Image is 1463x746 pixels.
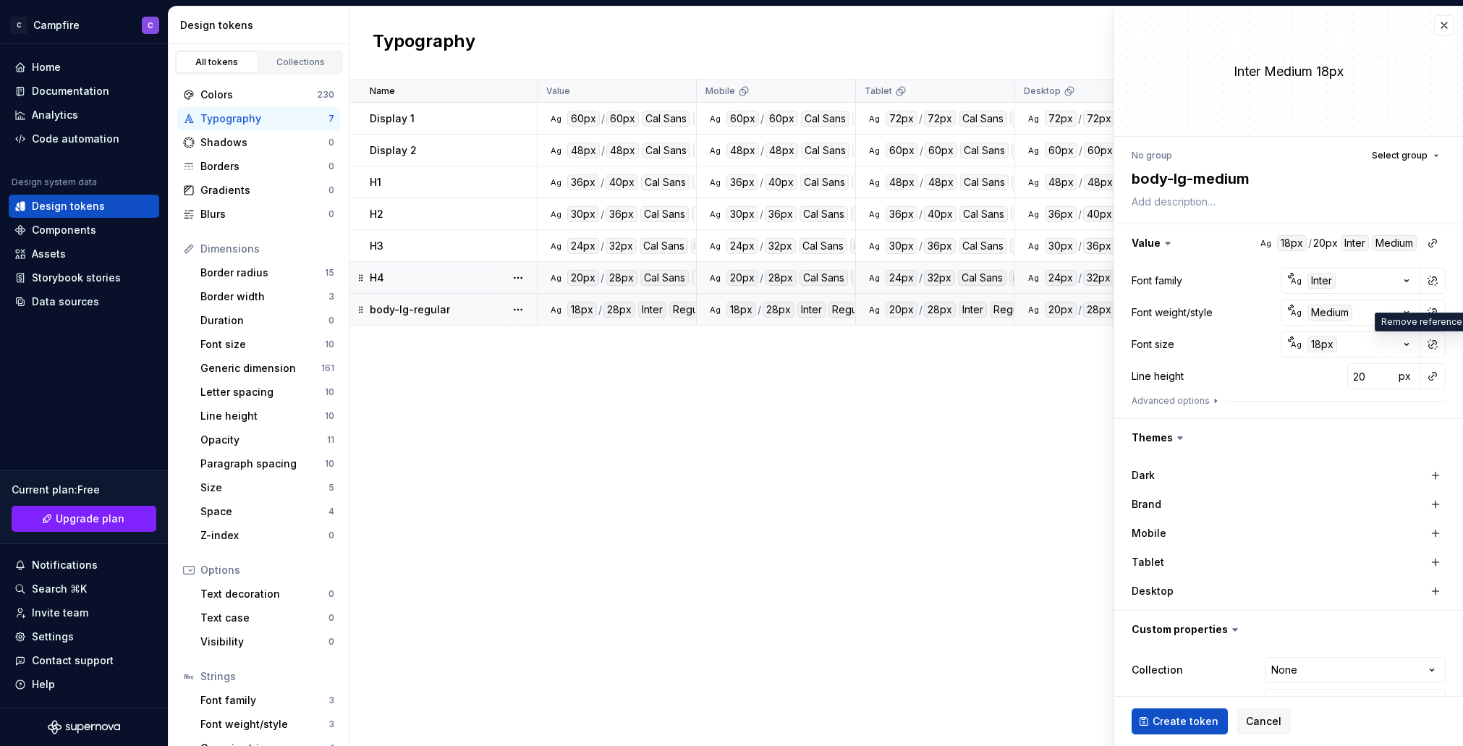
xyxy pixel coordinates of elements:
div: Data sources [32,294,99,309]
div: Cal Sans [640,270,689,286]
div: Ag [709,304,721,315]
div: Ag [1027,272,1039,284]
div: Analytics [32,108,78,122]
div: / [1079,174,1082,190]
a: Generic dimension161 [195,357,340,380]
div: Regular [1010,238,1054,254]
div: Borders [200,159,328,174]
div: 36px [765,206,797,222]
div: Design system data [12,177,97,188]
div: Contact support [32,653,114,668]
div: 72px [886,111,917,127]
div: Ag [1290,275,1302,287]
button: AgMedium [1281,300,1420,326]
div: Z-index [200,528,328,543]
div: 10 [325,410,334,422]
div: Font family [1132,274,1182,288]
a: Duration0 [195,309,340,332]
a: Typography7 [177,107,340,130]
a: Line height10 [195,404,340,428]
div: 60px [726,111,759,127]
label: Collection [1132,663,1183,677]
div: Ag [550,304,561,315]
div: Dimensions [200,242,334,256]
div: 48px [726,143,759,158]
a: Code automation [9,127,159,151]
div: Code automation [32,132,119,146]
div: Collections [265,56,337,68]
div: 60px [925,143,957,158]
div: 28px [765,270,797,286]
div: Text decoration [200,587,328,601]
button: Contact support [9,649,159,672]
div: Regular [1011,206,1055,222]
div: 72px [1045,111,1077,127]
div: / [1078,206,1082,222]
div: 30px [567,206,599,222]
div: Inter [638,302,666,318]
div: / [760,174,763,190]
div: 60px [1084,143,1116,158]
div: Cal Sans [640,238,688,254]
div: Cal Sans [960,143,1009,158]
button: Select group [1365,145,1446,166]
span: Cancel [1246,714,1281,729]
a: Text decoration0 [195,582,340,606]
div: 0 [328,161,334,172]
div: / [601,270,604,286]
div: Medium [1307,305,1352,321]
div: 28px [603,302,635,318]
div: / [601,206,604,222]
div: / [760,270,763,286]
div: Invite team [32,606,88,620]
div: Ag [709,145,721,156]
div: Ag [1027,145,1039,156]
div: 0 [328,530,334,541]
div: Typography [200,111,328,126]
div: Ag [868,208,880,220]
div: 15 [325,267,334,279]
div: 0 [328,588,334,600]
p: H1 [370,175,381,190]
div: / [760,143,764,158]
div: Regular [692,206,736,222]
div: Regular [693,143,737,158]
span: Create token [1153,714,1218,729]
div: 36px [924,238,956,254]
div: Visibility [200,635,328,649]
div: / [920,143,923,158]
p: Tablet [865,85,892,97]
a: Size5 [195,476,340,499]
div: 4 [328,506,334,517]
div: 3 [328,291,334,302]
div: 36px [1045,206,1077,222]
div: / [601,174,604,190]
div: C [148,20,153,31]
div: Ag [1027,177,1039,188]
a: Border radius15 [195,261,340,284]
a: Gradients0 [177,179,340,202]
div: / [760,111,764,127]
div: Cal Sans [959,238,1007,254]
div: 7 [328,113,334,124]
div: Notifications [32,558,98,572]
div: 36px [567,174,599,190]
label: Dark [1132,468,1155,483]
div: Cal Sans [800,174,849,190]
div: 18px [726,302,756,318]
div: 24px [1045,270,1077,286]
div: Regular [693,111,737,127]
label: Tablet [1132,555,1164,569]
div: Inter [1307,273,1336,289]
div: Border radius [200,266,325,280]
div: Ag [709,177,721,188]
div: Colors [200,88,317,102]
div: / [1078,111,1082,127]
div: Ag [1027,113,1039,124]
div: 0 [328,185,334,196]
div: 28px [606,270,637,286]
div: Ag [550,177,561,188]
div: 40px [765,174,797,190]
div: / [1078,270,1082,286]
div: Documentation [32,84,109,98]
